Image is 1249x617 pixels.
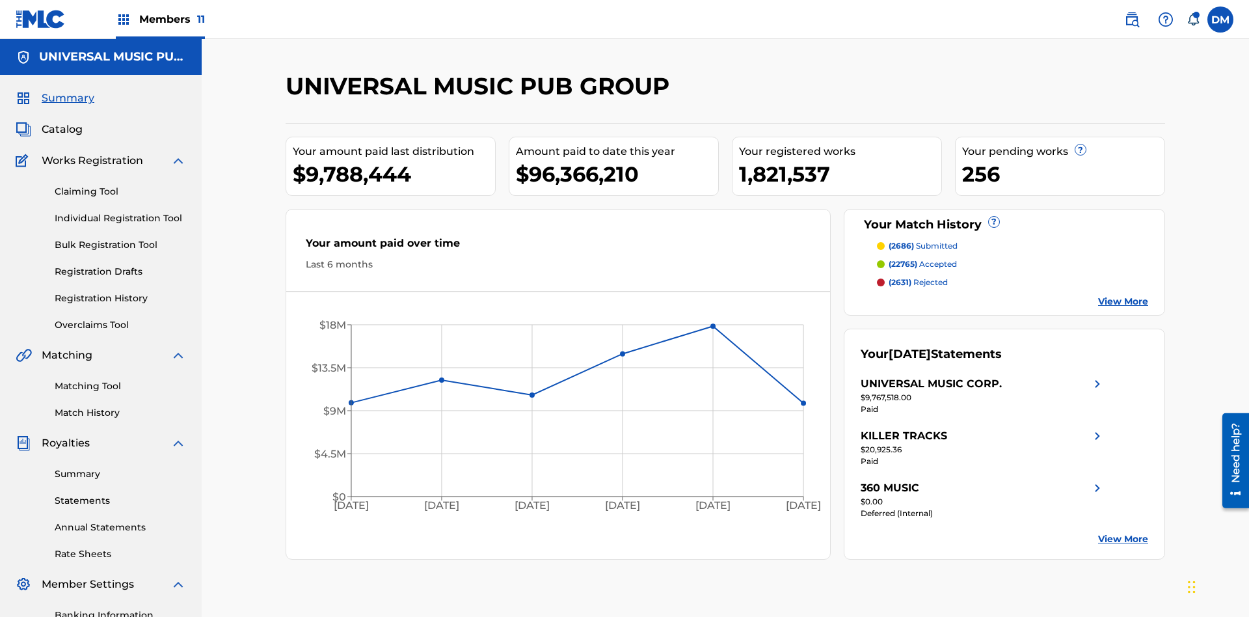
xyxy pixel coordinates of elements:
[861,404,1105,415] div: Paid
[55,379,186,393] a: Matching Tool
[1098,532,1148,546] a: View More
[42,348,92,363] span: Matching
[39,49,186,64] h5: UNIVERSAL MUSIC PUB GROUP
[1098,295,1148,308] a: View More
[861,428,1105,467] a: KILLER TRACKSright chevron icon$20,925.36Paid
[889,347,931,361] span: [DATE]
[170,348,186,363] img: expand
[1207,7,1233,33] div: User Menu
[16,90,31,106] img: Summary
[861,456,1105,467] div: Paid
[116,12,131,27] img: Top Rightsholders
[861,496,1105,508] div: $0.00
[306,258,811,271] div: Last 6 months
[16,577,31,592] img: Member Settings
[424,500,459,512] tspan: [DATE]
[16,10,66,29] img: MLC Logo
[55,467,186,481] a: Summary
[861,216,1149,234] div: Your Match History
[861,444,1105,456] div: $20,925.36
[695,500,731,512] tspan: [DATE]
[42,577,134,592] span: Member Settings
[1213,408,1249,515] iframe: Resource Center
[293,144,495,159] div: Your amount paid last distribution
[1188,568,1196,607] div: Drag
[55,406,186,420] a: Match History
[786,500,822,512] tspan: [DATE]
[323,405,346,417] tspan: $9M
[889,241,914,251] span: (2686)
[516,144,718,159] div: Amount paid to date this year
[877,258,1149,270] a: (22765) accepted
[739,144,941,159] div: Your registered works
[515,500,550,512] tspan: [DATE]
[861,508,1105,519] div: Deferred (Internal)
[1124,12,1140,27] img: search
[989,217,999,227] span: ?
[332,491,346,503] tspan: $0
[16,90,94,106] a: SummarySummary
[42,435,90,451] span: Royalties
[16,122,31,137] img: Catalog
[605,500,640,512] tspan: [DATE]
[319,319,346,331] tspan: $18M
[42,122,83,137] span: Catalog
[861,376,1105,415] a: UNIVERSAL MUSIC CORP.right chevron icon$9,767,518.00Paid
[889,259,917,269] span: (22765)
[739,159,941,189] div: 1,821,537
[55,521,186,534] a: Annual Statements
[861,480,1105,519] a: 360 MUSICright chevron icon$0.00Deferred (Internal)
[861,428,947,444] div: KILLER TRACKS
[1153,7,1179,33] div: Help
[861,392,1105,404] div: $9,767,518.00
[889,240,958,252] p: submitted
[170,153,186,169] img: expand
[55,292,186,305] a: Registration History
[16,122,83,137] a: CatalogCatalog
[861,480,919,496] div: 360 MUSIC
[314,448,346,460] tspan: $4.5M
[962,144,1164,159] div: Your pending works
[139,12,205,27] span: Members
[334,500,369,512] tspan: [DATE]
[55,238,186,252] a: Bulk Registration Tool
[55,212,186,225] a: Individual Registration Tool
[889,258,957,270] p: accepted
[877,277,1149,288] a: (2631) rejected
[1119,7,1145,33] a: Public Search
[55,318,186,332] a: Overclaims Tool
[877,240,1149,252] a: (2686) submitted
[962,159,1164,189] div: 256
[170,435,186,451] img: expand
[16,49,31,65] img: Accounts
[170,577,186,592] img: expand
[55,494,186,508] a: Statements
[55,185,186,199] a: Claiming Tool
[55,547,186,561] a: Rate Sheets
[861,346,1002,363] div: Your Statements
[306,236,811,258] div: Your amount paid over time
[1184,555,1249,617] iframe: Chat Widget
[1090,428,1105,444] img: right chevron icon
[16,435,31,451] img: Royalties
[1090,376,1105,392] img: right chevron icon
[197,13,205,25] span: 11
[293,159,495,189] div: $9,788,444
[16,153,33,169] img: Works Registration
[55,265,186,279] a: Registration Drafts
[42,153,143,169] span: Works Registration
[516,159,718,189] div: $96,366,210
[42,90,94,106] span: Summary
[312,362,346,374] tspan: $13.5M
[889,277,911,287] span: (2631)
[1075,144,1086,155] span: ?
[889,277,948,288] p: rejected
[16,348,32,363] img: Matching
[1090,480,1105,496] img: right chevron icon
[861,376,1002,392] div: UNIVERSAL MUSIC CORP.
[286,72,676,101] h2: UNIVERSAL MUSIC PUB GROUP
[1158,12,1174,27] img: help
